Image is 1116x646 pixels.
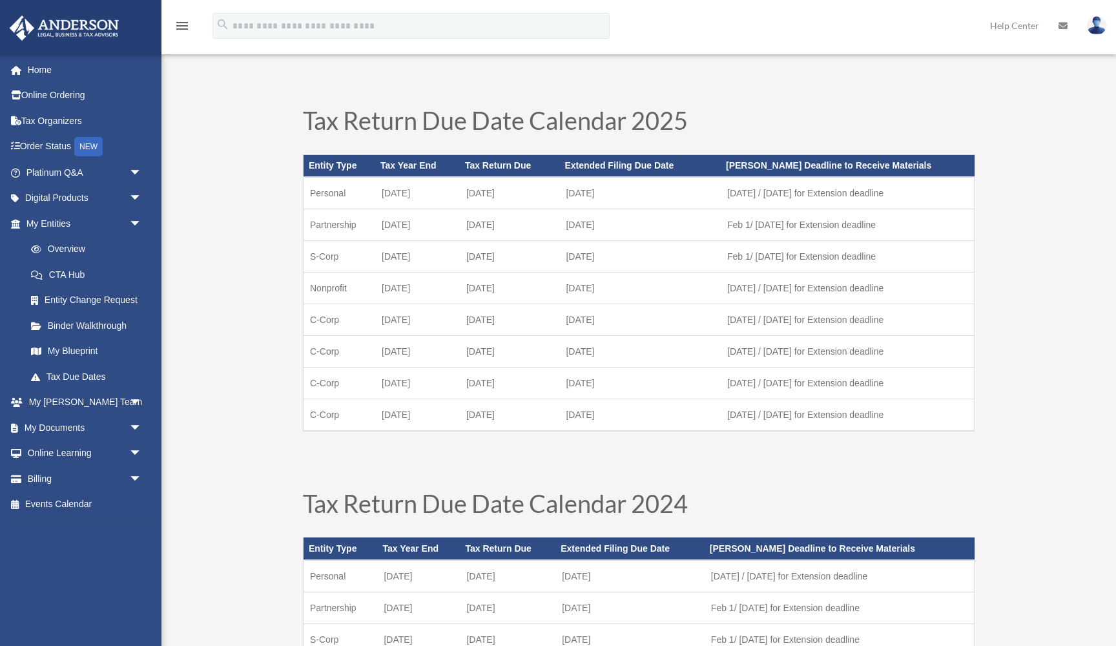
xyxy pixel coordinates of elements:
td: Feb 1/ [DATE] for Extension deadline [721,240,974,272]
td: [DATE] [460,560,555,592]
td: [DATE] [460,209,560,240]
td: Partnership [304,209,376,240]
td: [DATE] / [DATE] for Extension deadline [721,399,974,431]
td: [DATE] / [DATE] for Extension deadline [721,177,974,209]
td: [DATE] [460,592,555,623]
a: Entity Change Request [18,287,161,313]
td: C-Corp [304,399,376,431]
td: Feb 1/ [DATE] for Extension deadline [721,209,974,240]
th: [PERSON_NAME] Deadline to Receive Materials [721,155,974,177]
span: arrow_drop_down [129,185,155,212]
td: Nonprofit [304,272,376,304]
td: [DATE] [377,592,460,623]
h1: Tax Return Due Date Calendar 2024 [303,491,975,522]
span: arrow_drop_down [129,441,155,467]
td: C-Corp [304,335,376,367]
td: [DATE] [559,367,721,399]
a: Binder Walkthrough [18,313,161,339]
td: [DATE] [460,367,560,399]
th: Entity Type [304,537,378,559]
td: Personal [304,560,378,592]
a: My Blueprint [18,339,161,364]
td: [DATE] [460,399,560,431]
td: [DATE] [375,335,460,367]
td: [DATE] / [DATE] for Extension deadline [705,560,975,592]
h1: Tax Return Due Date Calendar 2025 [303,108,975,139]
a: Overview [18,236,161,262]
th: Tax Return Due [460,155,560,177]
th: Tax Return Due [460,537,555,559]
td: [DATE] [559,272,721,304]
i: search [216,17,230,32]
a: Platinum Q&Aarrow_drop_down [9,160,161,185]
td: [DATE] [559,209,721,240]
td: [DATE] [375,367,460,399]
td: C-Corp [304,304,376,335]
th: Extended Filing Due Date [555,537,705,559]
th: Extended Filing Due Date [559,155,721,177]
span: arrow_drop_down [129,211,155,237]
td: [DATE] [375,304,460,335]
a: Home [9,57,161,83]
td: [DATE] [559,335,721,367]
td: [DATE] [460,240,560,272]
td: [DATE] / [DATE] for Extension deadline [721,272,974,304]
td: [DATE] / [DATE] for Extension deadline [721,335,974,367]
a: Tax Due Dates [18,364,155,390]
td: [DATE] / [DATE] for Extension deadline [721,304,974,335]
a: Digital Productsarrow_drop_down [9,185,161,211]
span: arrow_drop_down [129,415,155,441]
td: [DATE] [555,560,705,592]
td: [DATE] [559,399,721,431]
th: Tax Year End [375,155,460,177]
td: [DATE] [460,272,560,304]
th: Entity Type [304,155,376,177]
td: Feb 1/ [DATE] for Extension deadline [705,592,975,623]
i: menu [174,18,190,34]
a: Online Ordering [9,83,161,109]
span: arrow_drop_down [129,390,155,416]
td: Partnership [304,592,378,623]
td: [DATE] [375,177,460,209]
td: [DATE] [375,209,460,240]
a: Events Calendar [9,492,161,517]
div: NEW [74,137,103,156]
a: Tax Organizers [9,108,161,134]
th: Tax Year End [377,537,460,559]
span: arrow_drop_down [129,466,155,492]
td: [DATE] [559,240,721,272]
a: My [PERSON_NAME] Teamarrow_drop_down [9,390,161,415]
td: C-Corp [304,367,376,399]
td: [DATE] [460,304,560,335]
a: My Documentsarrow_drop_down [9,415,161,441]
a: My Entitiesarrow_drop_down [9,211,161,236]
img: Anderson Advisors Platinum Portal [6,16,123,41]
td: [DATE] [559,304,721,335]
img: User Pic [1087,16,1106,35]
td: [DATE] [375,272,460,304]
td: Personal [304,177,376,209]
td: [DATE] [559,177,721,209]
td: [DATE] [555,592,705,623]
a: CTA Hub [18,262,161,287]
a: Billingarrow_drop_down [9,466,161,492]
td: [DATE] [460,177,560,209]
span: arrow_drop_down [129,160,155,186]
td: S-Corp [304,240,376,272]
a: Order StatusNEW [9,134,161,160]
td: [DATE] / [DATE] for Extension deadline [721,367,974,399]
td: [DATE] [460,335,560,367]
a: Online Learningarrow_drop_down [9,441,161,466]
td: [DATE] [375,399,460,431]
th: [PERSON_NAME] Deadline to Receive Materials [705,537,975,559]
td: [DATE] [375,240,460,272]
a: menu [174,23,190,34]
td: [DATE] [377,560,460,592]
